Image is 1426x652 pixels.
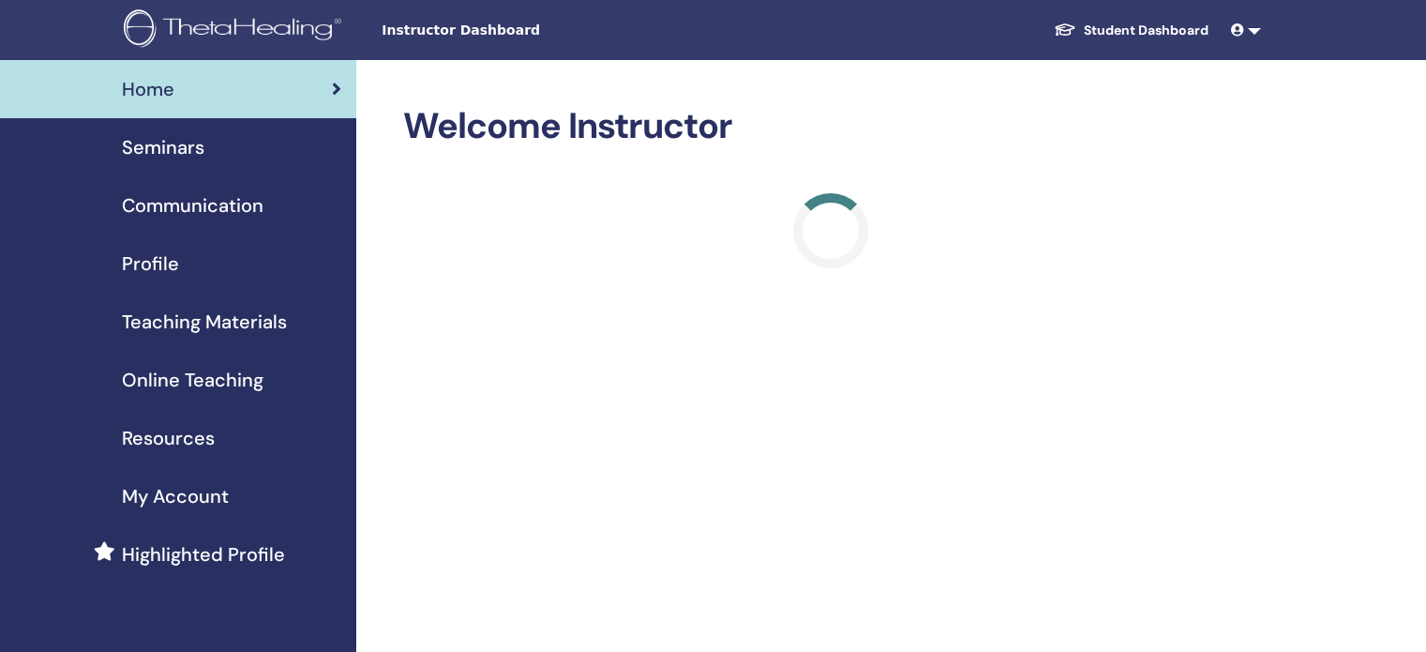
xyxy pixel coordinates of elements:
span: Resources [122,424,215,452]
span: Communication [122,191,263,220]
a: Student Dashboard [1039,13,1223,48]
span: My Account [122,482,229,510]
span: Instructor Dashboard [382,21,663,40]
span: Teaching Materials [122,308,287,336]
span: Profile [122,250,179,278]
span: Seminars [122,133,204,161]
img: graduation-cap-white.svg [1054,22,1076,38]
span: Home [122,75,174,103]
img: logo.png [124,9,348,52]
span: Online Teaching [122,366,263,394]
span: Highlighted Profile [122,540,285,569]
h2: Welcome Instructor [403,105,1257,148]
